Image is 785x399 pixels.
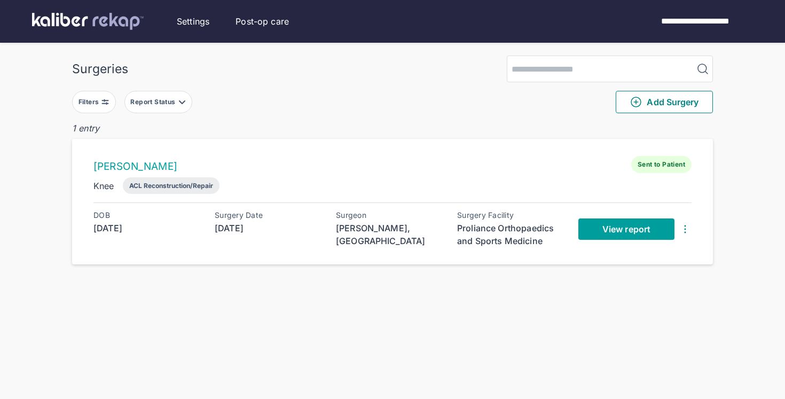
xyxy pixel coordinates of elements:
[124,91,192,113] button: Report Status
[72,122,713,135] div: 1 entry
[72,61,128,76] div: Surgeries
[602,224,650,234] span: View report
[78,98,101,106] div: Filters
[630,96,642,108] img: PlusCircleGreen.5fd88d77.svg
[696,62,709,75] img: MagnifyingGlass.1dc66aab.svg
[130,98,177,106] div: Report Status
[215,222,321,234] div: [DATE]
[630,96,698,108] span: Add Surgery
[32,13,144,30] img: kaliber labs logo
[93,160,177,173] a: [PERSON_NAME]
[679,223,692,236] img: DotsThreeVertical.31cb0eda.svg
[129,182,213,190] div: ACL Reconstruction/Repair
[93,179,114,192] div: Knee
[631,156,692,173] span: Sent to Patient
[336,222,443,247] div: [PERSON_NAME], [GEOGRAPHIC_DATA]
[101,98,109,106] img: faders-horizontal-grey.d550dbda.svg
[93,222,200,234] div: [DATE]
[72,91,116,113] button: Filters
[336,211,443,220] div: Surgeon
[215,211,321,220] div: Surgery Date
[457,222,564,247] div: Proliance Orthopaedics and Sports Medicine
[177,15,209,28] a: Settings
[457,211,564,220] div: Surgery Facility
[93,211,200,220] div: DOB
[236,15,289,28] a: Post-op care
[578,218,674,240] a: View report
[178,98,186,106] img: filter-caret-down-grey.b3560631.svg
[616,91,713,113] button: Add Surgery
